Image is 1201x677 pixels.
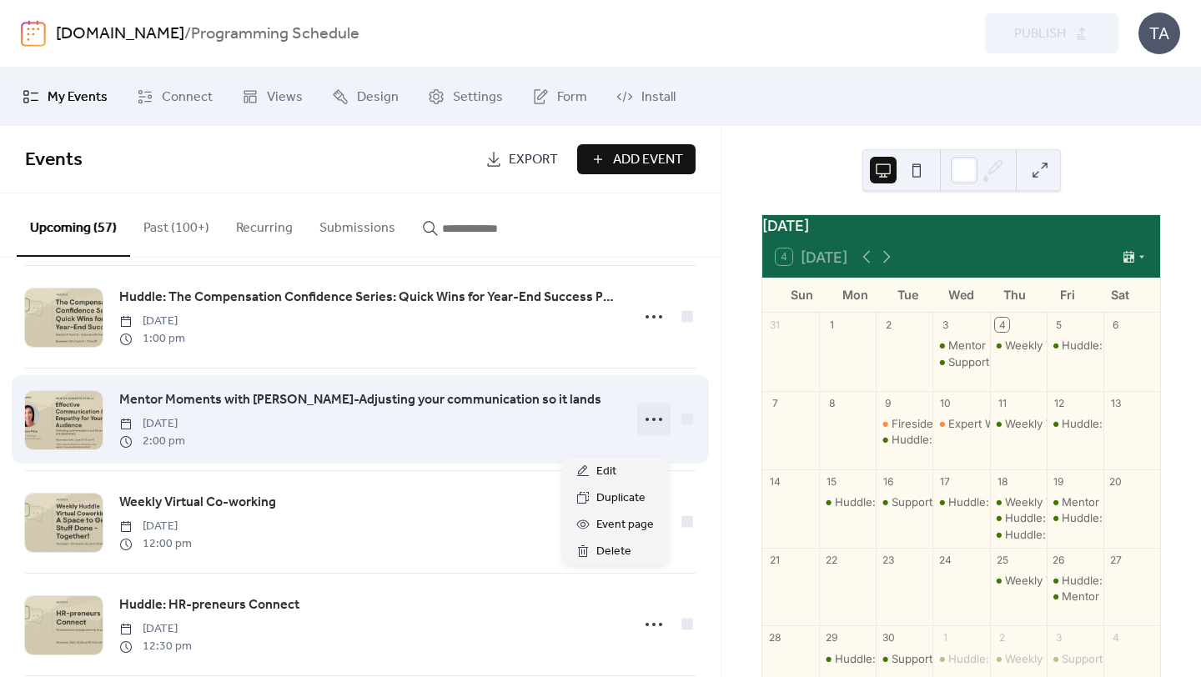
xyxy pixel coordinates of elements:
span: Design [357,88,399,108]
span: Install [641,88,676,108]
button: Upcoming (57) [17,193,130,257]
div: [DATE] [762,215,1160,237]
span: Export [509,150,558,170]
span: Connect [162,88,213,108]
div: 18 [995,474,1009,489]
div: Wed [935,278,988,312]
span: Huddle: The Compensation Confidence Series: Quick Wins for Year-End Success Part 3 [119,288,621,308]
div: 7 [768,396,782,410]
div: Huddle: Leadership Development Session 1: Breaking Down Leadership Challenges in Your Org [819,494,876,509]
div: 28 [768,631,782,645]
div: Huddle: Leadership Development Session 2: Defining Leadership Competencies [819,651,876,666]
span: [DATE] [119,518,192,535]
div: 1 [825,318,839,332]
div: 2 [995,631,1009,645]
button: Submissions [306,193,409,255]
div: Thu [987,278,1041,312]
a: Install [604,74,688,119]
div: Tue [882,278,935,312]
div: Weekly Virtual Co-working [990,573,1047,588]
div: Weekly Virtual Co-working [990,494,1047,509]
div: 31 [768,318,782,332]
div: 22 [825,553,839,567]
div: 24 [938,553,952,567]
div: Support Circle: Empowering Job Seekers & Career Pathfinders [876,494,932,509]
b: / [184,18,191,50]
span: My Events [48,88,108,108]
b: Programming Schedule [191,18,359,50]
div: Support Circle: Thriving through (Peri)Menopause and Your Career [1047,651,1103,666]
div: Weekly Virtual Co-working [1005,416,1143,431]
div: 10 [938,396,952,410]
div: 3 [1052,631,1066,645]
div: Weekly Virtual Co-working [1005,573,1143,588]
span: Edit [596,462,616,482]
span: Duplicate [596,489,646,509]
div: 2 [882,318,896,332]
div: Support Circle: Empowering Job Seekers & Career Pathfinders [932,354,989,369]
a: Settings [415,74,515,119]
div: Huddle: Career Leveling Frameworks for Go To Market functions [876,432,932,447]
a: Add Event [577,144,696,174]
div: Huddle: Building High Performance Teams in Biotech/Pharma [1047,510,1103,525]
div: Weekly Virtual Co-working [990,651,1047,666]
div: Huddle: HR & People Analytics [1047,416,1103,431]
span: Views [267,88,303,108]
span: 2:00 pm [119,433,185,450]
span: Settings [453,88,503,108]
div: Huddle: HR-preneurs Connect [990,510,1047,525]
div: Mentor Moments with Jen Fox-Navigating Professional Reinvention [1047,494,1103,509]
a: Mentor Moments with [PERSON_NAME]-Adjusting your communication so it lands [119,389,601,411]
a: Huddle: HR-preneurs Connect [119,594,299,616]
div: Huddle: HR-preneurs Connect [1005,510,1165,525]
div: 1 [938,631,952,645]
div: 16 [882,474,896,489]
div: Huddle: Navigating Interviews When You’re Experienced, Smart, and a Little Jaded [990,527,1047,542]
div: Fri [1041,278,1094,312]
div: 13 [1108,396,1123,410]
div: Huddle: The Missing Piece in Your 2026 Plan: Team Effectiveness [932,651,989,666]
div: 20 [1108,474,1123,489]
div: Weekly Virtual Co-working [990,338,1047,353]
div: 5 [1052,318,1066,332]
a: Views [229,74,315,119]
button: Past (100+) [130,193,223,255]
div: 9 [882,396,896,410]
div: 21 [768,553,782,567]
img: logo [21,20,46,47]
div: 4 [1108,631,1123,645]
a: Weekly Virtual Co-working [119,492,276,514]
a: My Events [10,74,120,119]
div: 15 [825,474,839,489]
span: [DATE] [119,313,185,330]
div: Huddle: Connect! Leadership Team Coaches [1047,338,1103,353]
a: Design [319,74,411,119]
span: Form [557,88,587,108]
div: Weekly Virtual Co-working [1005,651,1143,666]
div: Support Circle: Empowering Job Seekers & Career Pathfinders [876,651,932,666]
div: 4 [995,318,1009,332]
a: Huddle: The Compensation Confidence Series: Quick Wins for Year-End Success Part 3 [119,287,621,308]
div: 30 [882,631,896,645]
span: Add Event [613,150,683,170]
span: 12:30 pm [119,638,192,655]
div: 3 [938,318,952,332]
div: 6 [1108,318,1123,332]
div: Mentor Moments with Luck Dookchitra-Reframing Your Strengths [1047,589,1103,604]
a: [DOMAIN_NAME] [56,18,184,50]
div: 8 [825,396,839,410]
div: 19 [1052,474,1066,489]
div: Mentor Moments with Jen Fox-Navigating Professional Reinvention [932,338,989,353]
div: Sat [1093,278,1147,312]
span: 12:00 pm [119,535,192,553]
div: 14 [768,474,782,489]
div: 25 [995,553,1009,567]
div: Huddle: Navigating the People Function in Private Equity [1047,573,1103,588]
span: [DATE] [119,620,192,638]
div: Fireside Chat: The Devil Emails at Midnight with WSJ Best-Selling Author Mita Mallick [876,416,932,431]
div: Weekly Virtual Co-working [990,416,1047,431]
a: Connect [124,74,225,119]
div: Expert Workshop: Current Trends with Employment Law, Stock Options & Equity Grants [932,416,989,431]
div: Weekly Virtual Co-working [1005,494,1143,509]
div: 27 [1108,553,1123,567]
